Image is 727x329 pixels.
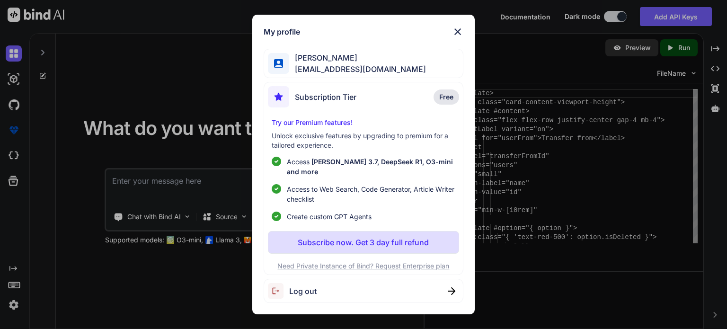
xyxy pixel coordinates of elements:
span: Log out [289,285,317,297]
span: Free [439,92,453,102]
span: [PERSON_NAME] 3.7, DeepSeek R1, O3-mini and more [287,158,453,176]
img: subscription [268,86,289,107]
img: checklist [272,212,281,221]
p: Try our Premium features! [272,118,455,127]
img: close [448,287,455,295]
img: logout [268,283,289,299]
span: [EMAIL_ADDRESS][DOMAIN_NAME] [289,63,426,75]
span: Create custom GPT Agents [287,212,372,222]
img: close [452,26,463,37]
span: Subscription Tier [295,91,356,103]
img: profile [274,59,283,68]
span: Access to Web Search, Code Generator, Article Writer checklist [287,184,455,204]
h1: My profile [264,26,300,37]
p: Need Private Instance of Bind? Request Enterprise plan [268,261,459,271]
p: Access [287,157,455,177]
span: [PERSON_NAME] [289,52,426,63]
p: Subscribe now. Get 3 day full refund [298,237,429,248]
button: Subscribe now. Get 3 day full refund [268,231,459,254]
img: checklist [272,184,281,194]
img: checklist [272,157,281,166]
p: Unlock exclusive features by upgrading to premium for a tailored experience. [272,131,455,150]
